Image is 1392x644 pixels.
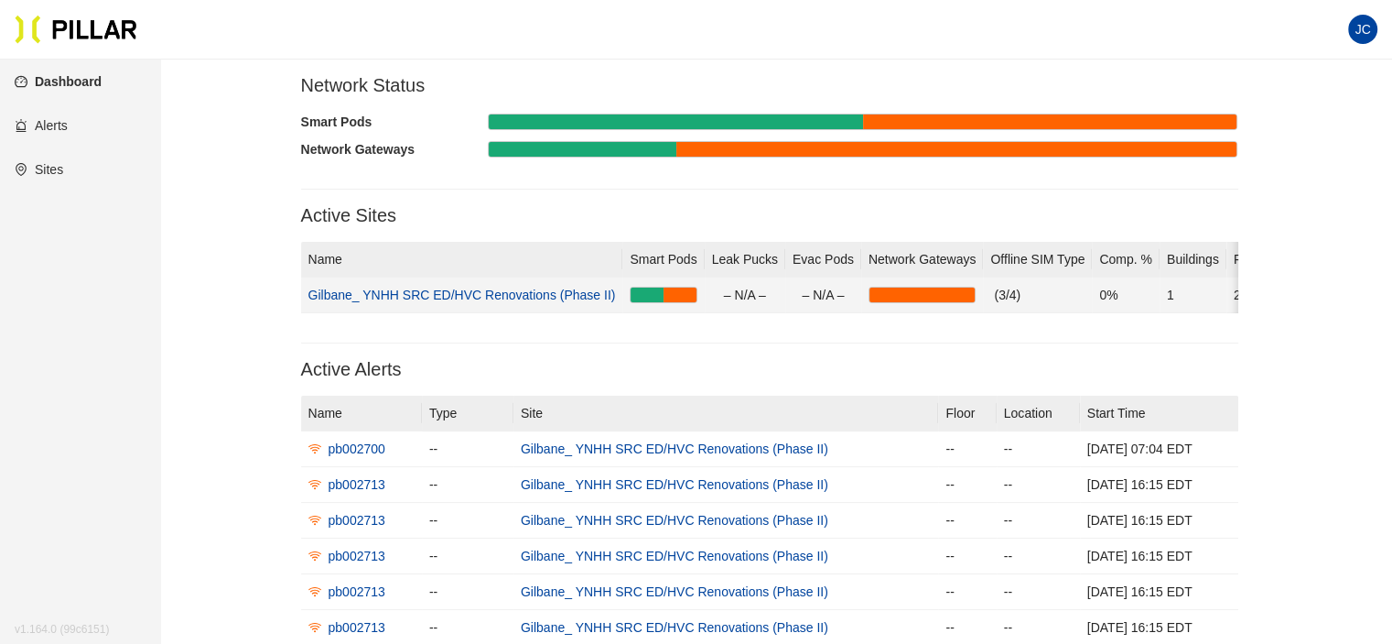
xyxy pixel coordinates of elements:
[997,431,1080,467] td: --
[429,439,506,459] div: --
[329,617,385,638] div: pb002713
[308,478,321,491] span: wifi
[521,620,828,635] a: Gilbane_ YNHH SRC ED/HVC Renovations (Phase II)
[308,514,321,527] span: wifi
[1087,442,1192,456] span: [DATE] 07:04 EDT
[1092,242,1160,278] th: Comp. %
[1087,513,1192,528] span: [DATE] 16:15 EDT
[429,582,506,602] div: --
[785,242,861,278] th: Evac Pods
[301,74,1238,97] h3: Network Status
[429,510,506,530] div: --
[1092,278,1160,313] td: 0%
[622,242,704,278] th: Smart Pods
[329,582,385,602] div: pb002713
[301,358,1238,381] h3: Active Alerts
[1087,477,1192,492] span: [DATE] 16:15 EDT
[308,442,321,455] span: wifi
[301,204,1238,227] h3: Active Sites
[997,503,1080,539] td: --
[308,288,616,302] a: Gilbane_ YNHH SRC ED/HVC Renovations (Phase II)
[429,617,506,638] div: --
[861,242,983,278] th: Network Gateways
[15,74,102,89] a: dashboardDashboard
[938,431,996,467] td: --
[997,467,1080,503] td: --
[329,475,385,495] div: pb002713
[301,139,489,159] div: Network Gateways
[308,475,415,495] a: pb002713
[938,396,996,431] th: Floor
[308,550,321,562] span: wifi
[1087,584,1192,599] span: [DATE] 16:15 EDT
[1354,15,1370,44] span: JC
[1087,620,1192,635] span: [DATE] 16:15 EDT
[938,574,996,610] td: --
[329,546,385,566] div: pb002713
[521,584,828,599] a: Gilbane_ YNHH SRC ED/HVC Renovations (Phase II)
[429,546,506,566] div: --
[308,546,415,566] a: pb002713
[1226,278,1277,313] td: 2
[521,477,828,492] a: Gilbane_ YNHH SRC ED/HVC Renovations (Phase II)
[513,396,939,431] th: Site
[1226,242,1277,278] th: Floors
[329,510,385,530] div: pb002713
[1087,549,1192,563] span: [DATE] 16:15 EDT
[301,112,489,132] div: Smart Pods
[938,467,996,503] td: --
[997,539,1080,574] td: --
[997,574,1080,610] td: --
[793,285,854,305] div: – N/A –
[705,242,785,278] th: Leak Pucks
[308,582,415,602] a: pb002713
[15,15,137,44] img: Pillar Technologies
[429,475,506,495] div: --
[994,288,1020,302] span: (3/4)
[308,621,321,634] span: wifi
[422,396,513,431] th: Type
[308,439,415,459] a: pb002700
[301,396,422,431] th: Name
[15,162,63,177] a: environmentSites
[938,503,996,539] td: --
[1080,396,1238,431] th: Start Time
[308,585,321,598] span: wifi
[15,118,68,133] a: alertAlerts
[1160,242,1226,278] th: Buildings
[521,549,828,563] a: Gilbane_ YNHH SRC ED/HVC Renovations (Phase II)
[983,242,1092,278] th: Offline SIM Type
[329,439,385,459] div: pb002700
[301,242,623,278] th: Name
[308,510,415,530] a: pb002713
[521,513,828,528] a: Gilbane_ YNHH SRC ED/HVC Renovations (Phase II)
[521,442,828,456] a: Gilbane_ YNHH SRC ED/HVC Renovations (Phase II)
[712,285,778,305] div: – N/A –
[1160,278,1226,313] td: 1
[308,617,415,638] a: pb002713
[997,396,1080,431] th: Location
[938,539,996,574] td: --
